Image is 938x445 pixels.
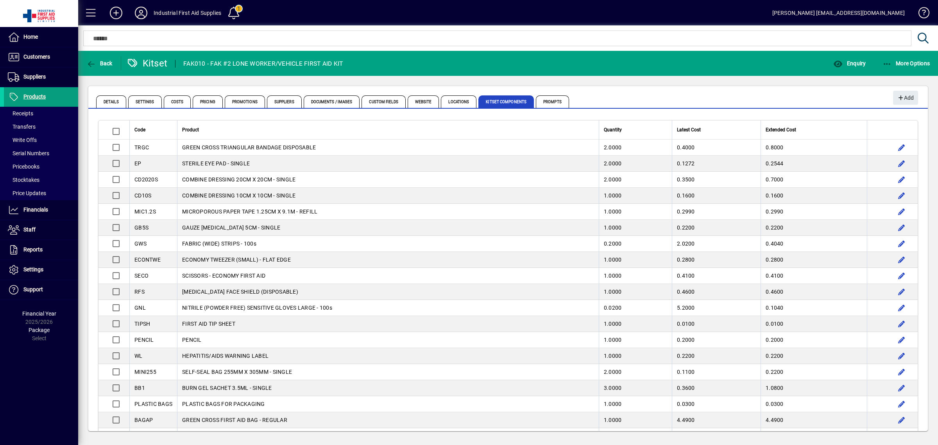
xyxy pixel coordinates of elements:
div: Industrial First Aid Supplies [154,7,221,19]
td: LABOUR CHARGE FOR KITS [177,428,599,444]
a: Settings [4,260,78,280]
span: Financials [23,206,48,213]
td: 0.0550 [599,428,672,444]
button: Edit [895,366,908,378]
td: 5.2000 [672,300,761,316]
td: 0.8000 [761,140,867,156]
span: Serial Numbers [8,150,49,156]
td: 0.0300 [672,396,761,412]
td: 2.0000 [599,172,672,188]
div: FAK010 - FAK #2 LONE WORKER/VEHICLE FIRST AID KIT [183,57,343,70]
span: Suppliers [23,74,46,80]
td: 0.0100 [761,316,867,332]
td: 1.0000 [599,204,672,220]
div: CD2020S [134,176,172,183]
a: Support [4,280,78,300]
td: 1.2732 [761,428,867,444]
td: 0.2000 [599,236,672,252]
button: More Options [881,56,932,70]
span: Pricing [193,95,223,108]
td: COMBINE DRESSING 20CM X 20CM - SINGLE [177,172,599,188]
td: 0.2200 [672,220,761,236]
td: 0.2200 [761,364,867,380]
td: [MEDICAL_DATA] FACE SHIELD (DISPOSABLE) [177,284,599,300]
button: Back [84,56,115,70]
div: GNL [134,304,172,312]
td: 0.1600 [672,188,761,204]
td: STERILE EYE PAD - SINGLE [177,156,599,172]
a: Stocktakes [4,173,78,187]
div: GB5S [134,224,172,231]
a: Home [4,27,78,47]
span: Price Updates [8,190,46,196]
button: Edit [895,205,908,218]
td: 1.0000 [599,332,672,348]
td: 0.2990 [672,204,761,220]
td: 0.0200 [599,300,672,316]
span: Support [23,286,43,292]
app-page-header-button: Back [78,56,121,70]
span: Pricebooks [8,163,39,170]
span: Home [23,34,38,40]
td: 1.0000 [599,396,672,412]
td: COMBINE DRESSING 10CM X 10CM - SINGLE [177,188,599,204]
button: Edit [895,301,908,314]
td: 0.2200 [761,220,867,236]
td: 23.1500 [672,428,761,444]
td: GREEN CROSS TRIANGULAR BANDAGE DISPOSABLE [177,140,599,156]
span: Add [897,92,914,104]
button: Edit [895,221,908,234]
button: Edit [895,253,908,266]
td: 0.0300 [761,396,867,412]
span: More Options [883,60,930,66]
div: [PERSON_NAME] [EMAIL_ADDRESS][DOMAIN_NAME] [772,7,905,19]
td: 1.0000 [599,284,672,300]
span: Stocktakes [8,177,39,183]
span: Package [29,327,50,333]
span: Prompts [536,95,569,108]
span: Enquiry [833,60,866,66]
span: Suppliers [267,95,302,108]
td: PLASTIC BAGS FOR PACKAGING [177,396,599,412]
span: Documents / Images [304,95,360,108]
td: 2.0200 [672,236,761,252]
div: CD10S [134,192,172,199]
span: Write Offs [8,137,37,143]
td: FABRIC (WIDE) STRIPS - 100s [177,236,599,252]
button: Add [893,91,918,105]
td: 1.0000 [599,188,672,204]
td: FIRST AID TIP SHEET [177,316,599,332]
a: Customers [4,47,78,67]
td: 0.3600 [672,380,761,396]
button: Edit [895,285,908,298]
span: Products [23,93,46,100]
span: Settings [23,266,43,273]
td: NITRILE (POWDER FREE) SENSITIVE GLOVES LARGE - 100s [177,300,599,316]
td: 0.4100 [761,268,867,284]
div: RFS [134,288,172,296]
div: PENCIL [134,336,172,344]
td: GAUZE [MEDICAL_DATA] 5CM - SINGLE [177,220,599,236]
a: Reports [4,240,78,260]
button: Edit [895,334,908,346]
button: Edit [895,318,908,330]
button: Add [104,6,129,20]
span: Product [182,126,199,134]
button: Profile [129,6,154,20]
td: BURN GEL SACHET 3.5ML - SINGLE [177,380,599,396]
td: 0.4040 [761,236,867,252]
button: Edit [895,430,908,442]
td: GREEN CROSS FIRST AID BAG - REGULAR [177,412,599,428]
td: 1.0000 [599,252,672,268]
div: BAGAP [134,416,172,424]
td: 2.0000 [599,140,672,156]
button: Edit [895,398,908,410]
td: 2.0000 [599,156,672,172]
div: EP [134,160,172,167]
div: TRGC [134,144,172,151]
td: 0.2200 [672,348,761,364]
div: SECO [134,272,172,280]
td: ECONOMY TWEEZER (SMALL) - FLAT EDGE [177,252,599,268]
div: Kitset [127,57,168,70]
span: Transfers [8,124,36,130]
